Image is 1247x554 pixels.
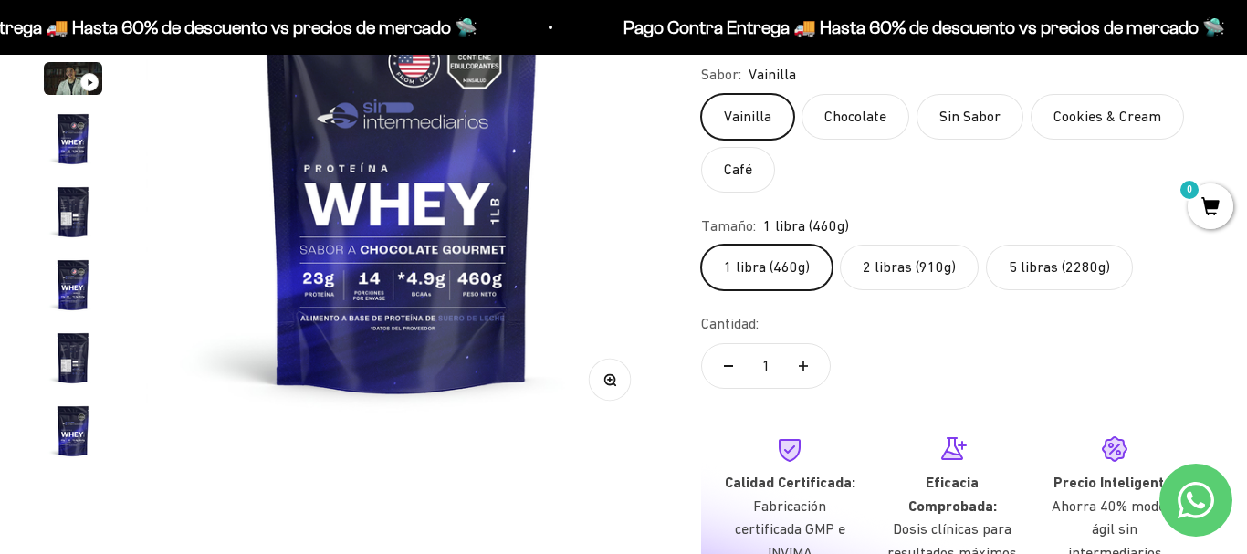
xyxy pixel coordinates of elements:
button: Reducir cantidad [702,344,755,388]
button: Ir al artículo 3 [44,62,102,100]
mark: 0 [1179,179,1200,201]
legend: Tamaño: [701,214,756,238]
img: Proteína Whey [44,256,102,314]
button: Ir al artículo 4 [44,110,102,173]
button: Ir al artículo 8 [44,402,102,465]
img: Proteína Whey [44,402,102,460]
legend: Sabor: [701,63,741,87]
span: 1 libra (460g) [763,214,849,238]
label: Cantidad: [701,312,759,336]
strong: Calidad Certificada: [725,474,855,491]
p: Pago Contra Entrega 🚚 Hasta 60% de descuento vs precios de mercado 🛸 [619,13,1221,42]
img: Proteína Whey [44,110,102,168]
button: Ir al artículo 5 [44,183,102,246]
img: Proteína Whey [44,329,102,387]
button: Ir al artículo 7 [44,329,102,392]
button: Aumentar cantidad [777,344,830,388]
img: Proteína Whey [44,183,102,241]
strong: Precio Inteligente: [1053,474,1176,491]
button: Ir al artículo 6 [44,256,102,319]
span: Vainilla [749,63,796,87]
a: 0 [1188,198,1233,218]
strong: Eficacia Comprobada: [908,474,997,515]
